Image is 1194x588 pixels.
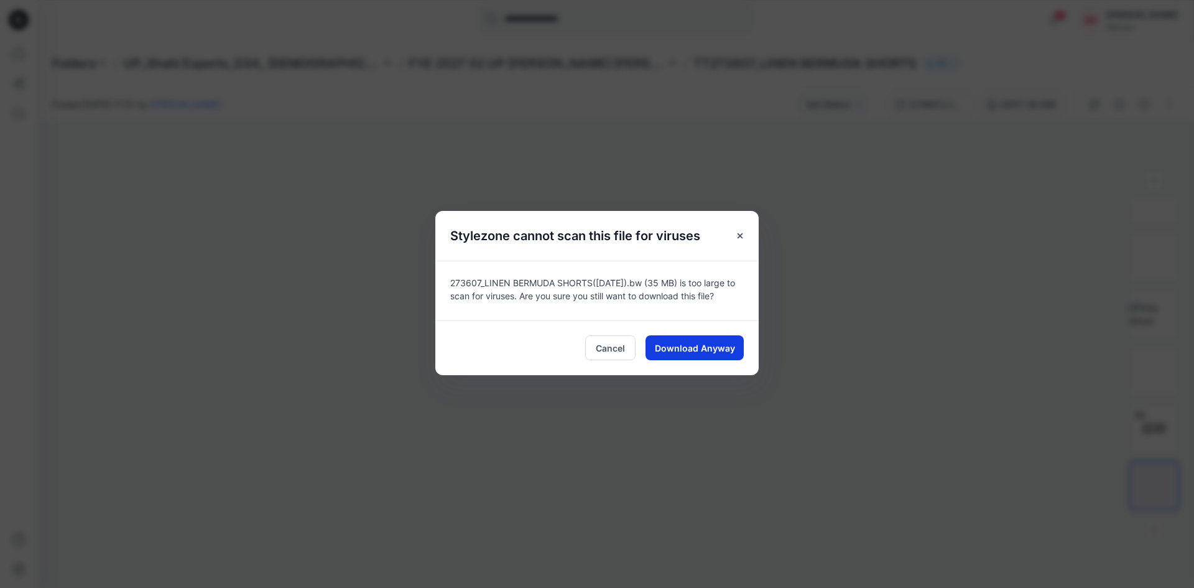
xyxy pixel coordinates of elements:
h5: Stylezone cannot scan this file for viruses [435,211,715,261]
button: Close [729,225,751,247]
button: Download Anyway [646,335,744,360]
span: Download Anyway [655,342,735,355]
button: Cancel [585,335,636,360]
span: Cancel [596,342,625,355]
div: 273607_LINEN BERMUDA SHORTS([DATE]).bw (35 MB) is too large to scan for viruses. Are you sure you... [435,261,759,320]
